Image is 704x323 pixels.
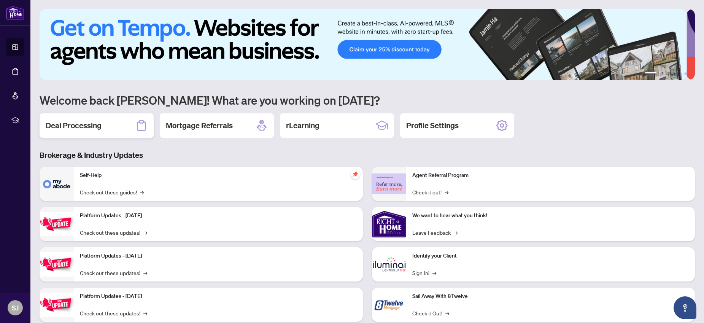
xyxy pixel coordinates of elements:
a: Leave Feedback→ [412,228,458,237]
button: 3 [666,72,669,75]
button: 1 [645,72,657,75]
img: Platform Updates - July 21, 2025 [40,212,74,236]
p: Self-Help [80,171,357,180]
a: Sign In!→ [412,269,436,277]
span: → [143,269,147,277]
span: pushpin [351,170,360,179]
img: Identify your Client [372,247,406,282]
span: → [454,228,458,237]
span: SJ [12,302,19,313]
button: 6 [684,72,687,75]
p: Platform Updates - [DATE] [80,252,357,260]
h2: Mortgage Referrals [166,120,233,131]
p: Sail Away With 8Twelve [412,292,689,301]
button: Open asap [674,296,696,319]
span: → [143,228,147,237]
span: → [140,188,144,196]
img: We want to hear what you think! [372,207,406,241]
a: Check out these updates!→ [80,309,147,317]
button: 4 [672,72,675,75]
h1: Welcome back [PERSON_NAME]! What are you working on [DATE]? [40,93,695,107]
span: → [143,309,147,317]
p: We want to hear what you think! [412,212,689,220]
img: Slide 0 [40,9,687,80]
h3: Brokerage & Industry Updates [40,150,695,161]
h2: Deal Processing [46,120,102,131]
a: Check it Out!→ [412,309,449,317]
span: → [432,269,436,277]
img: Platform Updates - June 23, 2025 [40,293,74,317]
a: Check out these updates!→ [80,269,147,277]
img: Sail Away With 8Twelve [372,288,406,322]
h2: Profile Settings [406,120,459,131]
p: Agent Referral Program [412,171,689,180]
a: Check out these guides!→ [80,188,144,196]
span: → [445,188,448,196]
button: 5 [678,72,681,75]
p: Platform Updates - [DATE] [80,292,357,301]
button: 2 [660,72,663,75]
h2: rLearning [286,120,319,131]
a: Check out these updates!→ [80,228,147,237]
img: Platform Updates - July 8, 2025 [40,252,74,276]
span: → [445,309,449,317]
img: Agent Referral Program [372,173,406,194]
img: logo [6,6,24,20]
a: Check it out!→ [412,188,448,196]
p: Platform Updates - [DATE] [80,212,357,220]
p: Identify your Client [412,252,689,260]
img: Self-Help [40,167,74,201]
